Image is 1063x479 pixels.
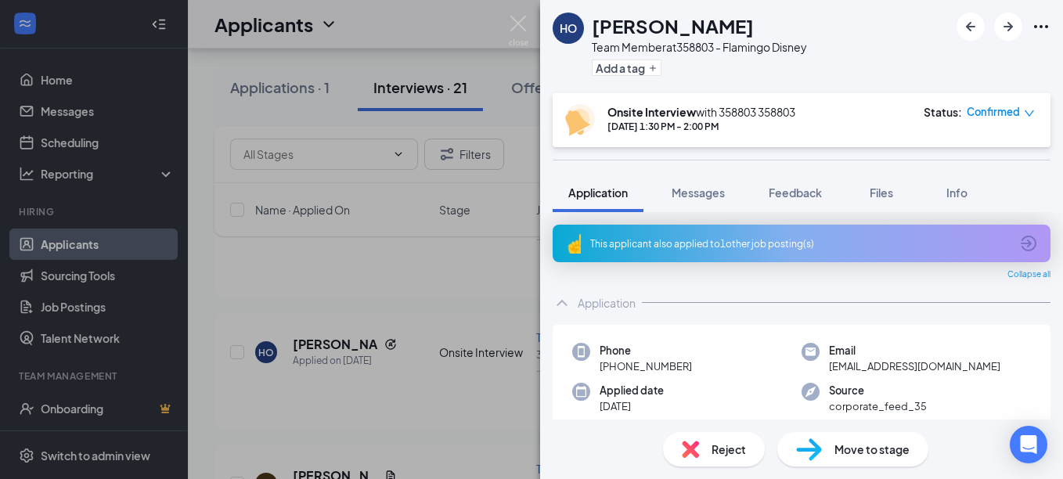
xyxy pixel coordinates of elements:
[592,59,661,76] button: PlusAdd a tag
[712,441,746,458] span: Reject
[607,104,795,120] div: with 358803 358803
[648,63,658,73] svg: Plus
[578,295,636,311] div: Application
[829,398,927,414] span: corporate_feed_35
[600,398,664,414] span: [DATE]
[829,343,1000,358] span: Email
[1007,268,1050,281] span: Collapse all
[553,294,571,312] svg: ChevronUp
[1010,426,1047,463] div: Open Intercom Messenger
[1024,108,1035,119] span: down
[769,185,822,200] span: Feedback
[592,13,754,39] h1: [PERSON_NAME]
[870,185,893,200] span: Files
[607,105,696,119] b: Onsite Interview
[590,237,1010,250] div: This applicant also applied to 1 other job posting(s)
[946,185,968,200] span: Info
[560,20,577,36] div: HO
[672,185,725,200] span: Messages
[600,343,692,358] span: Phone
[967,104,1020,120] span: Confirmed
[999,17,1018,36] svg: ArrowRight
[957,13,985,41] button: ArrowLeftNew
[1019,234,1038,253] svg: ArrowCircle
[924,104,962,120] div: Status :
[1032,17,1050,36] svg: Ellipses
[834,441,910,458] span: Move to stage
[829,358,1000,374] span: [EMAIL_ADDRESS][DOMAIN_NAME]
[568,185,628,200] span: Application
[600,358,692,374] span: [PHONE_NUMBER]
[592,39,807,55] div: Team Member at 358803 - Flamingo Disney
[600,383,664,398] span: Applied date
[829,383,927,398] span: Source
[607,120,795,133] div: [DATE] 1:30 PM - 2:00 PM
[994,13,1022,41] button: ArrowRight
[961,17,980,36] svg: ArrowLeftNew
